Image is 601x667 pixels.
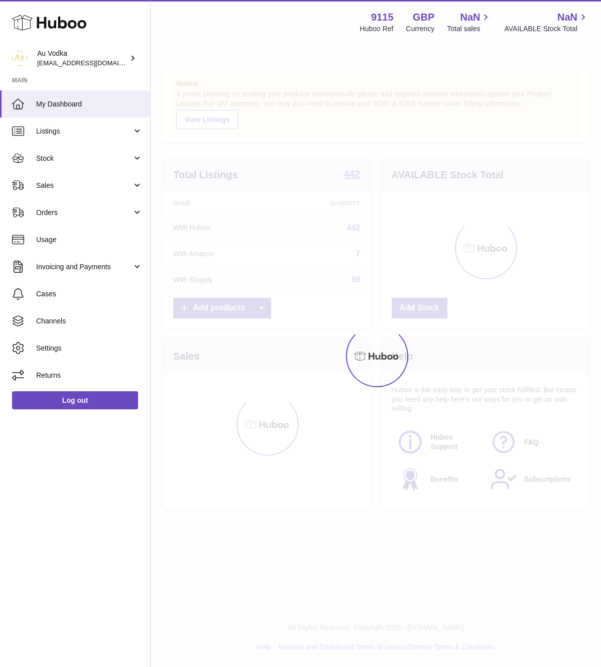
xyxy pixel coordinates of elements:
span: Stock [36,154,132,163]
span: Invoicing and Payments [36,262,132,272]
div: Huboo Ref [360,24,394,34]
span: Usage [36,235,143,245]
span: AVAILABLE Stock Total [504,24,589,34]
span: Orders [36,208,132,217]
span: Channels [36,316,143,326]
span: NaN [557,11,577,24]
span: Listings [36,127,132,136]
div: Currency [406,24,435,34]
span: [EMAIL_ADDRESS][DOMAIN_NAME] [37,59,148,67]
span: Total sales [447,24,492,34]
strong: GBP [413,11,434,24]
span: Returns [36,371,143,380]
a: Log out [12,391,138,409]
span: Cases [36,289,143,299]
div: Au Vodka [37,49,128,68]
span: My Dashboard [36,99,143,109]
span: Sales [36,181,132,190]
a: NaN AVAILABLE Stock Total [504,11,589,34]
span: NaN [460,11,480,24]
span: Settings [36,344,143,353]
img: tommyroberts@auvodka.co.uk [12,51,27,66]
a: NaN Total sales [447,11,492,34]
strong: 9115 [371,11,394,24]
